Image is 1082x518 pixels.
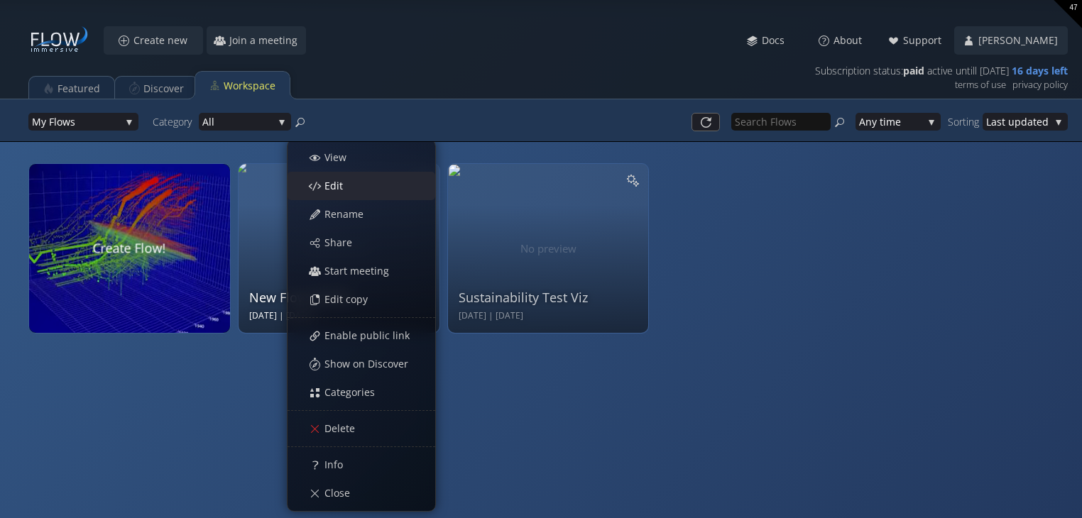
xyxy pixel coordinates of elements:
[324,329,418,343] span: Enable public link
[324,357,417,371] span: Show on Discover
[62,113,121,131] span: ws
[324,179,351,193] span: Edit
[324,421,364,436] span: Delete
[761,33,793,48] span: Docs
[224,72,275,99] div: Workspace
[249,289,432,307] div: New Flow [DATE]
[324,264,398,278] span: Start meeting
[32,113,62,131] span: My Flo
[229,33,306,48] span: Join a meeting
[978,33,1066,48] span: [PERSON_NAME]
[324,458,351,472] span: Info
[202,113,273,131] span: All
[986,113,997,131] span: La
[153,113,199,131] div: Category
[459,310,642,322] div: [DATE] | [DATE]
[324,236,361,250] span: Share
[459,289,642,307] div: Sustainability Test Viz
[143,75,184,102] div: Discover
[955,76,1006,94] a: terms of use
[324,150,355,165] span: View
[997,113,1050,131] span: st updated
[324,385,383,399] span: Categories
[859,113,886,131] span: Any ti
[902,33,950,48] span: Support
[324,292,376,307] span: Edit copy
[133,33,196,48] span: Create new
[58,75,100,102] div: Featured
[833,33,870,48] span: About
[731,113,831,131] input: Search Flows
[948,113,983,131] div: Sorting
[1012,76,1068,94] a: privacy policy
[249,310,432,322] div: [DATE] | [DATE]
[324,486,359,500] span: Close
[324,207,372,221] span: Rename
[886,113,923,131] span: me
